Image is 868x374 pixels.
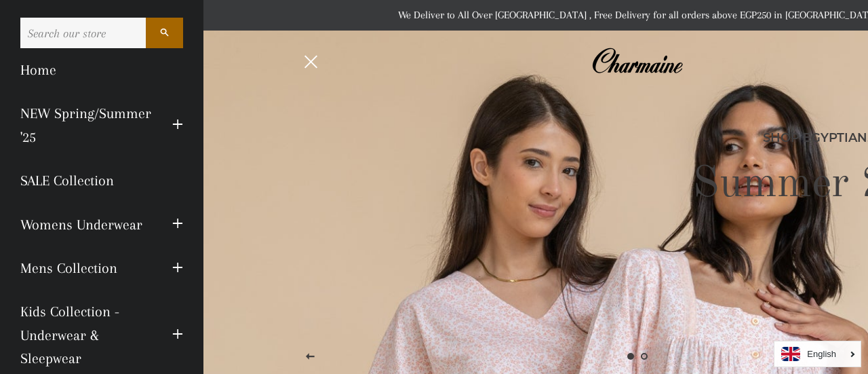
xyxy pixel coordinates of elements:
[781,347,854,361] a: English
[807,350,836,358] i: English
[10,203,162,246] a: Womens Underwear
[591,46,683,76] img: Charmaine Egypt
[10,48,193,92] a: Home
[10,159,193,202] a: SALE Collection
[10,92,162,159] a: NEW Spring/Summer '25
[20,18,146,48] input: Search our store
[294,340,328,374] button: Previous slide
[624,350,637,363] a: Slide 1, current
[10,246,162,290] a: Mens Collection
[637,350,651,363] a: Load slide 2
